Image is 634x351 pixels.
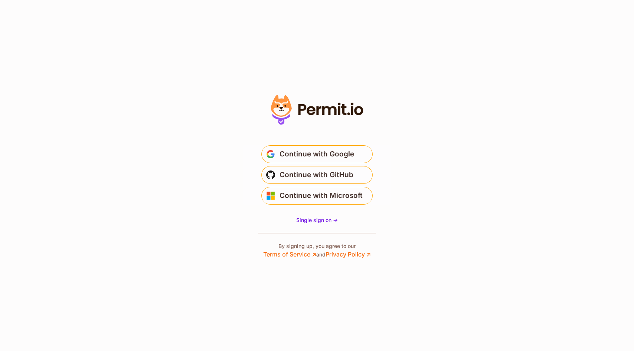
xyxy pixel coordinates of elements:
[261,145,373,163] button: Continue with Google
[261,187,373,205] button: Continue with Microsoft
[326,251,371,258] a: Privacy Policy ↗
[296,217,338,223] span: Single sign on ->
[296,216,338,224] a: Single sign on ->
[261,166,373,184] button: Continue with GitHub
[280,190,363,202] span: Continue with Microsoft
[263,242,371,259] p: By signing up, you agree to our and
[280,169,353,181] span: Continue with GitHub
[280,148,354,160] span: Continue with Google
[263,251,316,258] a: Terms of Service ↗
